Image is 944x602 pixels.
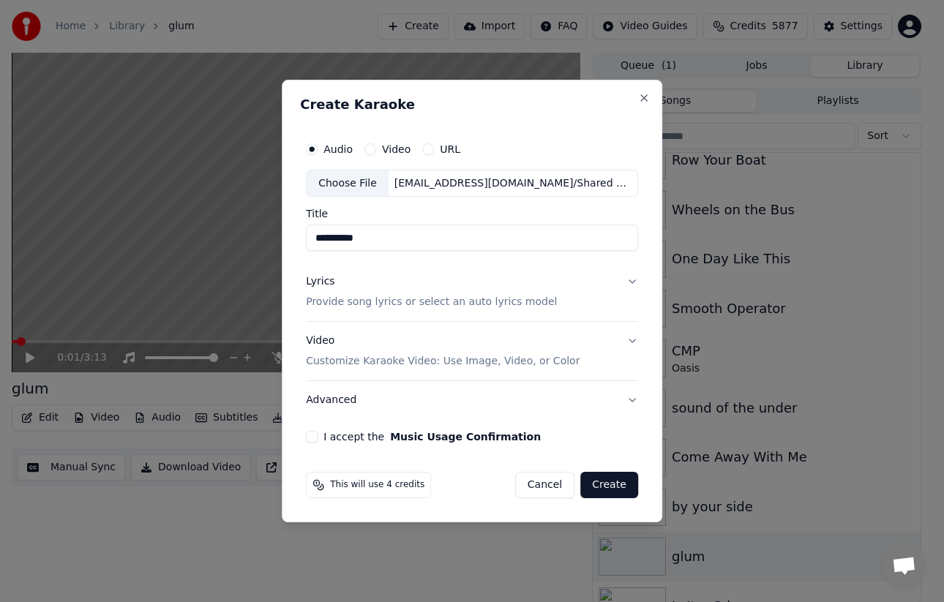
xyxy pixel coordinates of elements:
[440,144,460,154] label: URL
[515,472,574,498] button: Cancel
[330,479,424,491] span: This will use 4 credits
[323,144,353,154] label: Audio
[580,472,638,498] button: Create
[306,323,638,381] button: VideoCustomize Karaoke Video: Use Image, Video, or Color
[306,354,580,369] p: Customize Karaoke Video: Use Image, Video, or Color
[306,275,334,290] div: Lyrics
[306,334,580,369] div: Video
[306,263,638,322] button: LyricsProvide song lyrics or select an auto lyrics model
[306,381,638,419] button: Advanced
[307,170,389,197] div: Choose File
[300,98,644,111] h2: Create Karaoke
[323,432,541,442] label: I accept the
[390,432,541,442] button: I accept the
[382,144,411,154] label: Video
[306,296,557,310] p: Provide song lyrics or select an auto lyrics model
[389,176,637,191] div: [EMAIL_ADDRESS][DOMAIN_NAME]/Shared drives/Sing King G Drive/Filemaker/CPT_Tracks/New Content/105...
[306,209,638,219] label: Title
